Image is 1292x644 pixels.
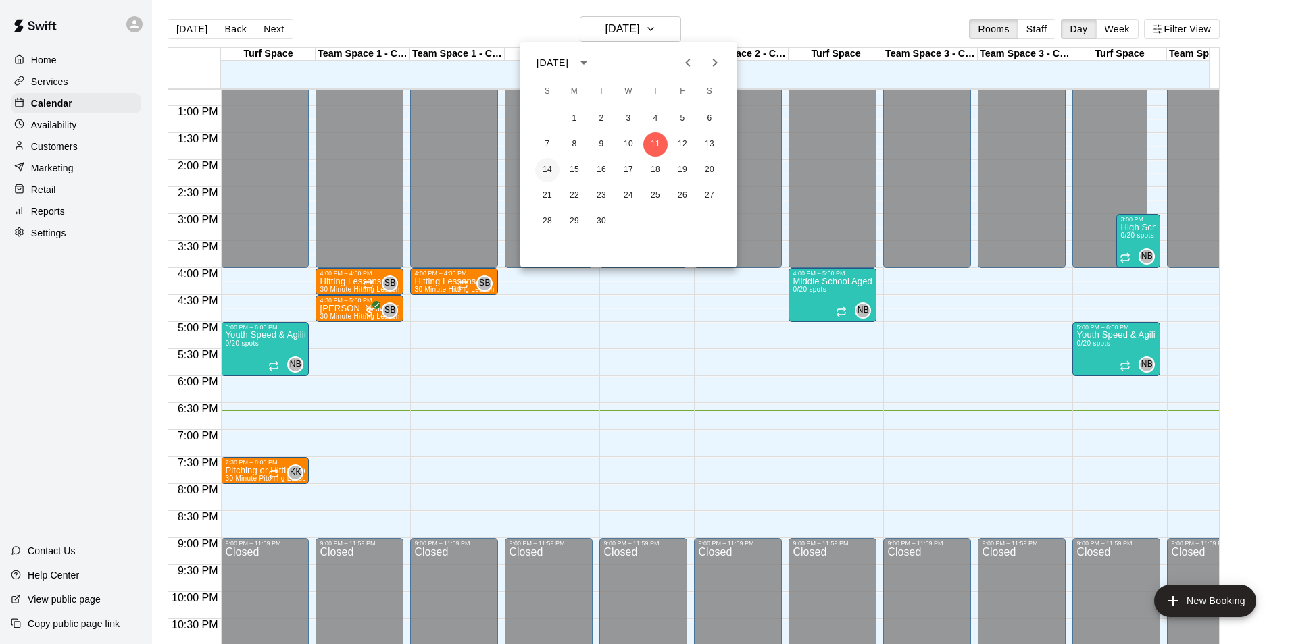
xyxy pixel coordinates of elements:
[670,78,695,105] span: Friday
[697,184,722,208] button: 27
[562,209,587,234] button: 29
[616,132,641,157] button: 10
[562,184,587,208] button: 22
[643,107,668,131] button: 4
[697,107,722,131] button: 6
[589,107,614,131] button: 2
[674,49,701,76] button: Previous month
[535,78,560,105] span: Sunday
[616,78,641,105] span: Wednesday
[562,78,587,105] span: Monday
[697,158,722,182] button: 20
[535,184,560,208] button: 21
[697,132,722,157] button: 13
[670,132,695,157] button: 12
[589,209,614,234] button: 30
[643,184,668,208] button: 25
[589,132,614,157] button: 9
[643,132,668,157] button: 11
[616,107,641,131] button: 3
[537,56,568,70] div: [DATE]
[562,132,587,157] button: 8
[572,51,595,74] button: calendar view is open, switch to year view
[562,158,587,182] button: 15
[562,107,587,131] button: 1
[643,158,668,182] button: 18
[616,158,641,182] button: 17
[616,184,641,208] button: 24
[701,49,728,76] button: Next month
[670,107,695,131] button: 5
[697,78,722,105] span: Saturday
[535,209,560,234] button: 28
[670,158,695,182] button: 19
[535,158,560,182] button: 14
[643,78,668,105] span: Thursday
[589,184,614,208] button: 23
[670,184,695,208] button: 26
[589,78,614,105] span: Tuesday
[535,132,560,157] button: 7
[589,158,614,182] button: 16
